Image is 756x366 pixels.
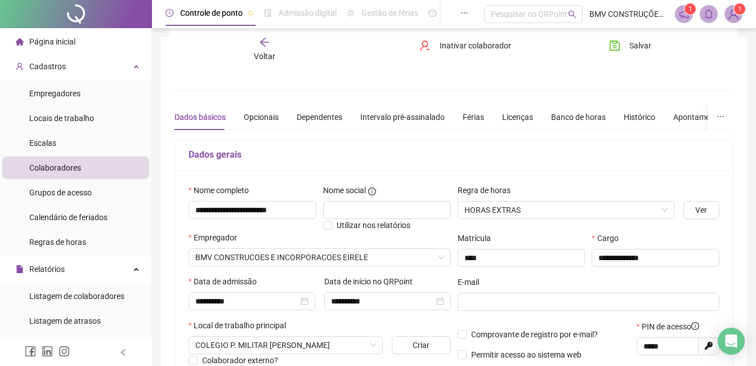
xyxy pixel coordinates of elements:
[337,221,410,230] span: Utilizar nos relatórios
[368,188,376,195] span: info-circle
[464,202,668,218] span: HORAS EXTRAS
[29,188,92,197] span: Grupos de acesso
[725,6,742,23] img: 66634
[180,8,243,17] span: Controle de ponto
[717,113,724,120] span: ellipsis
[165,9,173,17] span: clock-circle
[29,265,65,274] span: Relatórios
[428,9,436,17] span: dashboard
[413,339,430,351] span: Criar
[458,232,498,244] label: Matrícula
[347,9,355,17] span: sun
[551,111,606,123] div: Banco de horas
[323,184,366,197] span: Nome social
[119,349,127,356] span: left
[361,8,418,17] span: Gestão de férias
[189,231,244,244] label: Empregador
[189,148,719,162] h5: Dados gerais
[718,328,745,355] div: Open Intercom Messenger
[708,104,733,130] button: ellipsis
[244,111,279,123] div: Opcionais
[691,322,699,330] span: info-circle
[279,8,337,17] span: Admissão digital
[471,350,581,359] span: Permitir acesso ao sistema web
[324,275,420,288] label: Data de início no QRPoint
[29,114,94,123] span: Locais de trabalho
[471,330,598,339] span: Comprovante de registro por e-mail?
[683,201,719,219] button: Ver
[59,346,70,357] span: instagram
[704,9,714,19] span: bell
[609,40,620,51] span: save
[29,62,66,71] span: Cadastros
[29,238,86,247] span: Regras de horas
[685,3,696,15] sup: 1
[592,232,625,244] label: Cargo
[673,111,726,123] div: Apontamentos
[360,111,445,123] div: Intervalo pré-assinalado
[247,10,254,17] span: pushpin
[734,3,745,15] sup: Atualize o seu contato no menu Meus Dados
[16,265,24,273] span: file
[502,111,533,123] div: Licenças
[29,139,56,148] span: Escalas
[392,336,450,354] button: Criar
[440,39,511,52] span: Inativar colaborador
[189,275,264,288] label: Data de admissão
[601,37,660,55] button: Salvar
[42,346,53,357] span: linkedin
[175,111,226,123] div: Dados básicos
[463,111,484,123] div: Férias
[189,184,256,197] label: Nome completo
[460,9,468,17] span: ellipsis
[297,111,342,123] div: Dependentes
[738,5,742,13] span: 1
[29,163,81,172] span: Colaboradores
[624,111,655,123] div: Histórico
[458,276,486,288] label: E-mail
[254,52,275,61] span: Voltar
[189,319,293,332] label: Local de trabalho principal
[25,346,36,357] span: facebook
[259,37,270,48] span: arrow-left
[642,320,699,333] span: PIN de acesso
[419,40,431,51] span: user-delete
[679,9,689,19] span: notification
[195,249,444,266] span: BMV CONSTRUCOES E INCORPORACOES EIRELE
[29,292,124,301] span: Listagem de colaboradores
[16,63,24,70] span: user-add
[29,316,101,325] span: Listagem de atrasos
[589,8,668,20] span: BMV CONSTRUÇÕES E INCORPORAÇÕES
[16,38,24,46] span: home
[29,89,80,98] span: Empregadores
[629,39,651,52] span: Salvar
[264,9,272,17] span: file-done
[29,213,108,222] span: Calendário de feriados
[195,337,376,354] span: COLEGIO P. MILITAR ROMULO GALVÃO - ILHEUS
[695,204,707,216] span: Ver
[688,5,692,13] span: 1
[458,184,518,197] label: Regra de horas
[568,10,576,19] span: search
[29,37,75,46] span: Página inicial
[411,37,520,55] button: Inativar colaborador
[202,356,278,365] span: Colaborador externo?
